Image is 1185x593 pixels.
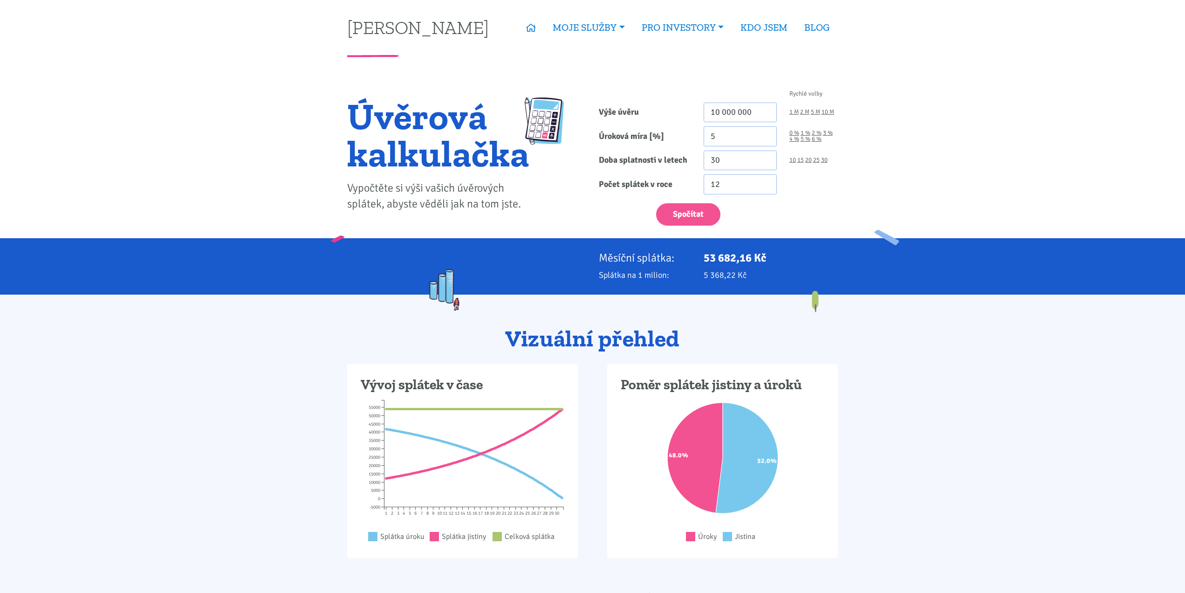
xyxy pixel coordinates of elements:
[789,157,796,163] a: 10
[555,510,559,516] tspan: 30
[437,510,442,516] tspan: 10
[347,326,838,352] h2: Vizuální přehled
[403,510,405,516] tspan: 4
[369,429,380,435] tspan: 40000
[409,510,411,516] tspan: 5
[593,126,698,146] label: Úroková míra [%]
[347,18,489,36] a: [PERSON_NAME]
[369,413,380,419] tspan: 50000
[801,130,810,136] a: 1 %
[525,510,530,516] tspan: 25
[704,269,838,282] p: 5 368,22 Kč
[370,504,380,510] tspan: -5000
[369,446,380,452] tspan: 30000
[789,91,822,97] span: Rychlé volby
[420,510,423,516] tspan: 7
[797,157,804,163] a: 15
[823,130,833,136] a: 3 %
[599,251,691,264] p: Měsíční splátka:
[369,405,380,410] tspan: 55000
[507,510,512,516] tspan: 22
[732,17,796,38] a: KDO JSEM
[821,157,828,163] a: 30
[813,157,820,163] a: 25
[449,510,453,516] tspan: 12
[822,109,834,115] a: 10 M
[414,510,417,516] tspan: 6
[385,510,387,516] tspan: 1
[519,510,524,516] tspan: 24
[347,97,529,172] h1: Úvěrová kalkulačka
[378,496,380,502] tspan: 0
[369,438,380,443] tspan: 35000
[599,269,691,282] p: Splátka na 1 milion:
[484,510,489,516] tspan: 18
[369,463,380,469] tspan: 20000
[704,251,838,264] p: 53 682,16 Kč
[432,510,434,516] tspan: 9
[369,421,380,427] tspan: 45000
[460,510,465,516] tspan: 14
[371,488,380,493] tspan: 5000
[490,510,494,516] tspan: 19
[369,480,380,485] tspan: 10000
[537,510,541,516] tspan: 27
[621,376,824,394] h3: Poměr splátek jistiny a úroků
[811,109,820,115] a: 5 M
[361,376,564,394] h3: Vývoj splátek v čase
[549,510,554,516] tspan: 29
[443,510,447,516] tspan: 11
[801,136,810,142] a: 5 %
[800,109,809,115] a: 2 M
[397,510,399,516] tspan: 3
[789,130,799,136] a: 0 %
[478,510,483,516] tspan: 17
[796,17,838,38] a: BLOG
[514,510,518,516] tspan: 23
[391,510,393,516] tspan: 2
[466,510,471,516] tspan: 15
[789,109,799,115] a: 1 M
[593,103,698,123] label: Výše úvěru
[369,471,380,477] tspan: 15000
[789,136,799,142] a: 4 %
[656,203,720,226] button: Spočítat
[502,510,507,516] tspan: 21
[473,510,477,516] tspan: 16
[543,510,548,516] tspan: 28
[531,510,536,516] tspan: 26
[426,510,429,516] tspan: 8
[593,174,698,194] label: Počet splátek v roce
[805,157,812,163] a: 20
[455,510,459,516] tspan: 13
[496,510,500,516] tspan: 20
[369,455,380,460] tspan: 25000
[812,136,822,142] a: 6 %
[593,151,698,171] label: Doba splatnosti v letech
[633,17,732,38] a: PRO INVESTORY
[544,17,633,38] a: MOJE SLUŽBY
[347,180,529,212] p: Vypočtěte si výši vašich úvěrových splátek, abyste věděli jak na tom jste.
[812,130,822,136] a: 2 %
